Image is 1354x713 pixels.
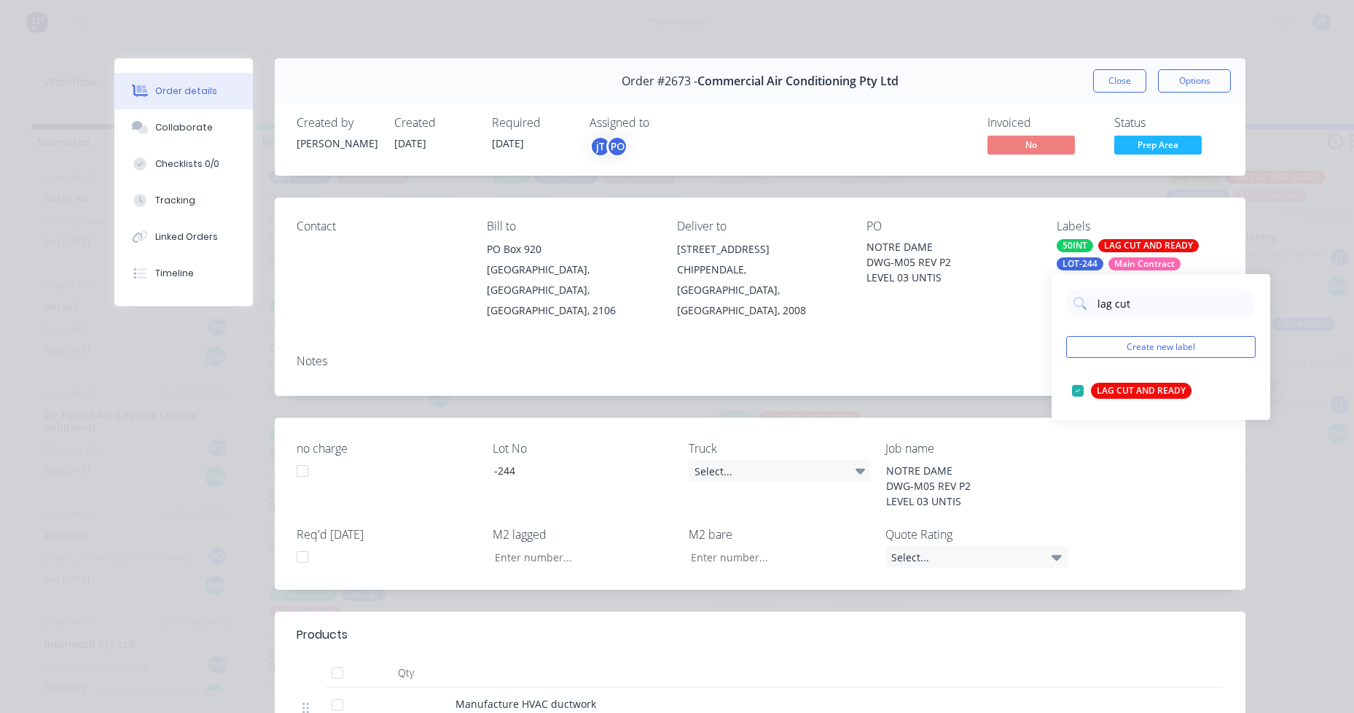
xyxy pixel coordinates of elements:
div: Products [297,626,348,644]
button: Tracking [114,182,253,219]
div: NOTRE DAME DWG-M05 REV P2 LEVEL 03 UNTIS [866,239,1033,285]
div: Notes [297,354,1224,368]
div: Qty [362,658,450,687]
label: Quote Rating [885,526,1068,543]
button: Order details [114,73,253,109]
div: Select... [689,460,871,482]
button: Checklists 0/0 [114,146,253,182]
label: Req'd [DATE] [297,526,479,543]
div: [STREET_ADDRESS] [677,239,844,260]
div: [PERSON_NAME] [297,136,377,151]
button: jTPO [590,136,628,157]
input: Enter number... [482,546,675,568]
div: Assigned to [590,116,735,130]
div: Labels [1057,219,1224,233]
div: CHIPPENDALE, [GEOGRAPHIC_DATA], [GEOGRAPHIC_DATA], 2008 [677,260,844,321]
div: jT [590,136,611,157]
div: Deliver to [677,219,844,233]
div: Tracking [155,194,195,207]
div: 50INT [1057,239,1093,252]
button: Create new label [1066,336,1256,358]
div: Contact [297,219,463,233]
div: Select... [885,546,1068,568]
span: [DATE] [492,136,524,150]
div: Linked Orders [155,230,218,243]
input: Search labels [1096,289,1248,318]
div: LOT-244 [1057,257,1103,270]
label: Lot No [493,440,675,457]
div: LAG CUT AND READY [1098,239,1199,252]
label: M2 bare [689,526,871,543]
div: Status [1114,116,1224,130]
button: Close [1093,69,1146,93]
div: Created [394,116,474,130]
div: PO [866,219,1033,233]
div: Created by [297,116,377,130]
button: Collaborate [114,109,253,146]
label: M2 lagged [493,526,675,543]
label: Truck [689,440,871,457]
div: Invoiced [987,116,1097,130]
span: Manufacture HVAC ductwork [455,697,596,711]
div: NOTRE DAME DWG-M05 REV P2 LEVEL 03 UNTIS [874,460,1057,512]
div: PO [606,136,628,157]
span: Prep Area [1114,136,1202,154]
span: Order #2673 - [622,74,697,88]
label: no charge [297,440,479,457]
div: Order details [155,85,217,98]
div: -244 [482,460,665,481]
button: Timeline [114,255,253,292]
span: Commercial Air Conditioning Pty Ltd [697,74,899,88]
input: Enter number... [678,546,871,568]
button: Options [1158,69,1231,93]
div: Collaborate [155,121,213,134]
span: No [987,136,1075,154]
button: Linked Orders [114,219,253,255]
div: LAG CUT AND READY [1091,383,1191,399]
div: Required [492,116,572,130]
div: [STREET_ADDRESS]CHIPPENDALE, [GEOGRAPHIC_DATA], [GEOGRAPHIC_DATA], 2008 [677,239,844,321]
label: Job name [885,440,1068,457]
div: Bill to [487,219,654,233]
span: [DATE] [394,136,426,150]
div: PO Box 920[GEOGRAPHIC_DATA], [GEOGRAPHIC_DATA], [GEOGRAPHIC_DATA], 2106 [487,239,654,321]
div: [GEOGRAPHIC_DATA], [GEOGRAPHIC_DATA], [GEOGRAPHIC_DATA], 2106 [487,260,654,321]
button: LAG CUT AND READY [1066,381,1197,401]
div: PO Box 920 [487,239,654,260]
div: Main Contract [1108,257,1181,270]
div: Timeline [155,267,194,280]
button: Prep Area [1114,136,1202,157]
div: Checklists 0/0 [155,157,219,171]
